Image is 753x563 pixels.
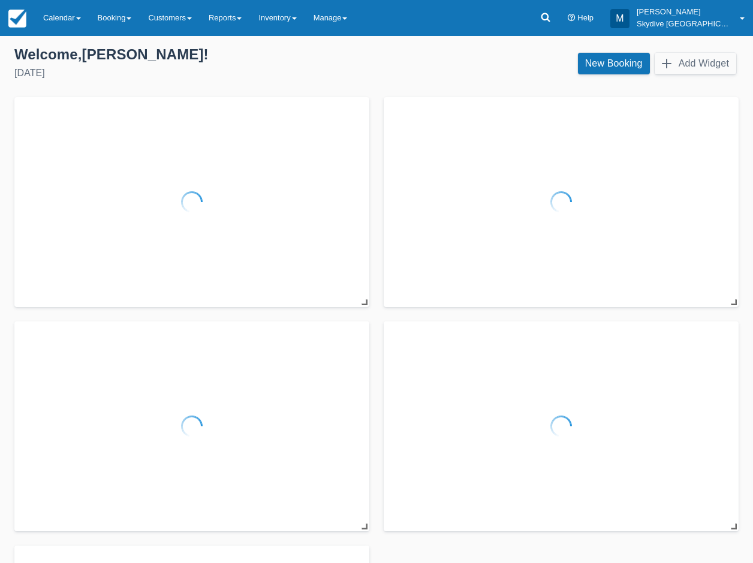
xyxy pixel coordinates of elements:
[637,6,733,18] p: [PERSON_NAME]
[578,53,650,74] a: New Booking
[14,46,367,64] div: Welcome , [PERSON_NAME] !
[655,53,736,74] button: Add Widget
[14,66,367,80] div: [DATE]
[8,10,26,28] img: checkfront-main-nav-mini-logo.png
[610,9,629,28] div: M
[568,14,576,22] i: Help
[577,13,594,22] span: Help
[637,18,733,30] p: Skydive [GEOGRAPHIC_DATA]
